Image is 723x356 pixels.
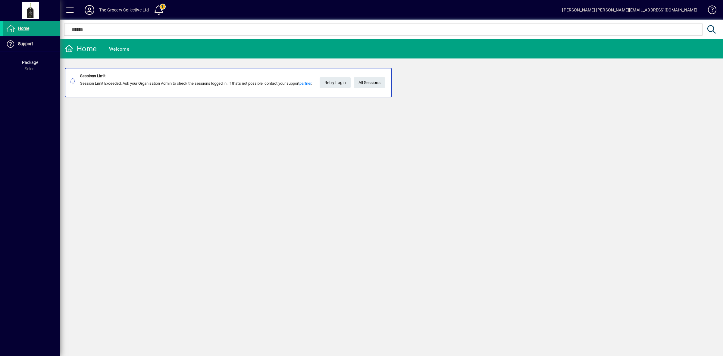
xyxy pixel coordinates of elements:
[358,78,380,88] span: All Sessions
[109,44,129,54] div: Welcome
[60,68,723,97] app-alert-notification-menu-item: Sessions Limit
[354,77,385,88] a: All Sessions
[703,1,715,21] a: Knowledge Base
[562,5,697,15] div: [PERSON_NAME] [PERSON_NAME][EMAIL_ADDRESS][DOMAIN_NAME]
[18,26,29,31] span: Home
[3,36,60,52] a: Support
[99,5,149,15] div: The Grocery Collective Ltd
[324,78,346,88] span: Retry Login
[80,5,99,15] button: Profile
[320,77,351,88] button: Retry Login
[299,81,311,86] a: partner
[80,73,312,79] div: Sessions Limit
[80,80,312,87] div: Session Limit Exceeded. Ask your Organisation Admin to check the sessions logged in. If that's no...
[18,41,33,46] span: Support
[65,44,97,54] div: Home
[22,60,38,65] span: Package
